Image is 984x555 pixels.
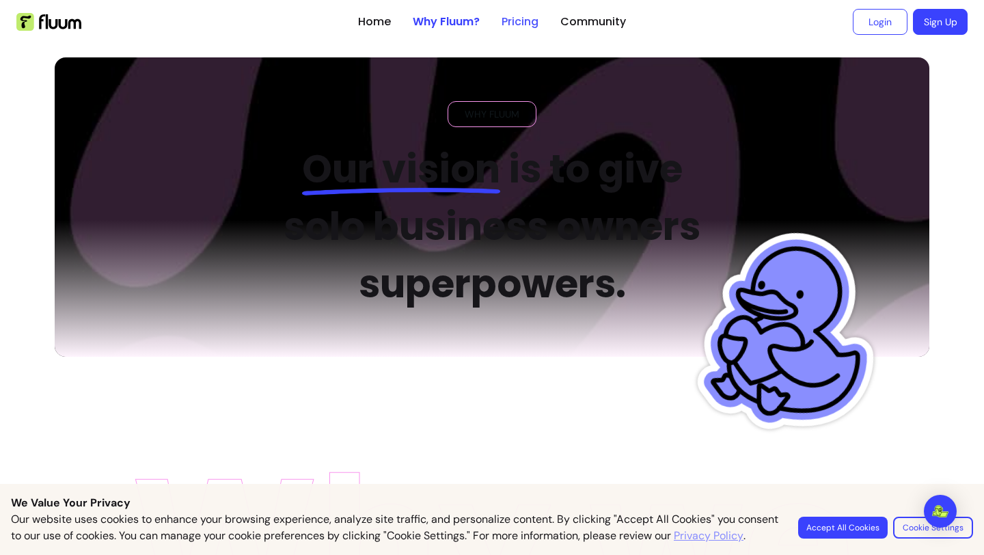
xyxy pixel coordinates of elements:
a: Why Fluum? [413,14,480,30]
span: Our vision [302,142,500,196]
a: Login [853,9,907,35]
a: Community [560,14,626,30]
img: Fluum Logo [16,13,81,31]
button: Accept All Cookies [798,517,888,539]
h2: is to give solo business owners superpowers. [261,141,724,313]
span: WHY FLUUM [459,107,525,121]
button: Cookie Settings [893,517,973,539]
img: Fluum Duck sticker [685,199,901,468]
a: Home [358,14,391,30]
a: Sign Up [913,9,968,35]
a: Pricing [502,14,538,30]
div: Open Intercom Messenger [924,495,957,528]
p: We Value Your Privacy [11,495,973,511]
p: Our website uses cookies to enhance your browsing experience, analyze site traffic, and personali... [11,511,782,544]
a: Privacy Policy [674,528,743,544]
